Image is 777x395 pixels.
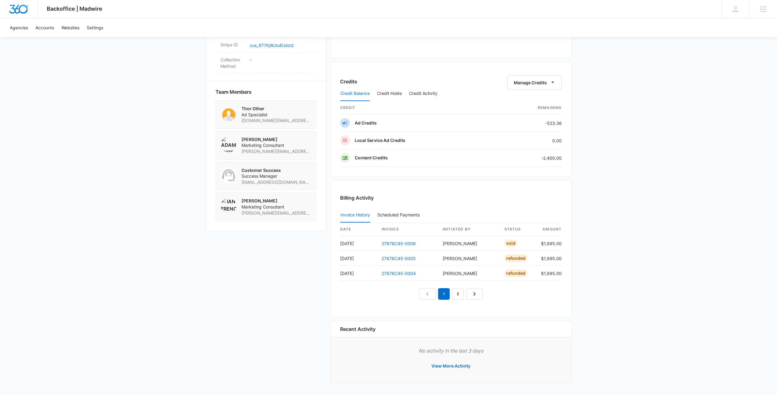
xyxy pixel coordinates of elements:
em: 1 [438,288,450,300]
div: Scheduled Payments [377,213,422,217]
button: Credit Holds [377,86,402,101]
button: Credit Balance [340,86,370,101]
img: Adam Skoranski [221,136,237,152]
span: Marketing Consultant [241,204,311,210]
img: Ian French [221,198,237,214]
td: [DATE] [340,251,377,266]
td: [DATE] [340,266,377,281]
td: -2,400.00 [497,149,562,167]
p: [PERSON_NAME] [241,198,311,204]
a: Websites [58,18,83,37]
p: Customer Success [241,167,311,173]
span: Backoffice | Madwire [47,5,102,12]
th: credit [340,101,497,114]
p: Ad Credits [355,120,377,126]
div: Collection Method- [216,53,316,73]
th: invoice [377,223,438,236]
p: [PERSON_NAME] [241,136,311,143]
span: Ad Specialist [241,112,311,118]
td: -523.36 [497,114,562,132]
span: [PERSON_NAME][EMAIL_ADDRESS][PERSON_NAME][DOMAIN_NAME] [241,148,311,154]
a: Agencies [6,18,32,37]
span: [DOMAIN_NAME][EMAIL_ADDRESS][DOMAIN_NAME] [241,118,311,124]
div: Refunded [504,270,527,277]
th: amount [536,223,562,236]
button: Credit Activity [409,86,438,101]
a: Page 2 [452,288,464,300]
div: Stripe IDcus_R77KjWJIuEUdzQ [216,38,316,53]
td: [DATE] [340,236,377,251]
span: [EMAIL_ADDRESS][DOMAIN_NAME] [241,179,311,185]
span: [PERSON_NAME][EMAIL_ADDRESS][DOMAIN_NAME] [241,210,311,216]
span: Team Members [216,88,252,96]
button: Invoice History [340,208,370,223]
button: Manage Credits [507,75,562,90]
th: status [499,223,536,236]
a: 27876C45-0004 [382,271,416,276]
h6: Recent Activity [340,325,376,333]
p: Thor Other [241,106,311,112]
span: Marketing Consultant [241,142,311,148]
td: $1,995.00 [536,266,562,281]
a: Accounts [32,18,58,37]
dt: Collection Method [220,56,245,69]
a: cus_R77KjWJIuEUdzQ [250,43,294,48]
p: No activity in the last 3 days [340,347,562,354]
th: date [340,223,377,236]
td: $1,995.00 [536,236,562,251]
a: 27876C45-0005 [382,256,416,261]
button: View More Activity [425,359,477,373]
a: 27876C45-0006 [382,241,416,246]
td: $1,995.00 [536,251,562,266]
h3: Billing Activity [340,194,562,201]
td: 0.00 [497,132,562,149]
p: Content Credits [355,155,388,161]
td: [PERSON_NAME] [438,251,499,266]
th: Remaining [497,101,562,114]
p: - [250,56,311,63]
img: Thor Other [221,106,237,121]
img: Customer Success [221,167,237,183]
nav: Pagination [419,288,483,300]
dt: Stripe ID [220,42,245,48]
td: [PERSON_NAME] [438,236,499,251]
h3: Credits [340,78,357,85]
a: Next Page [466,288,483,300]
div: Refunded [504,255,527,262]
td: [PERSON_NAME] [438,266,499,281]
span: Success Manager [241,173,311,179]
div: Void [504,240,517,247]
th: Initiated By [438,223,499,236]
a: Settings [83,18,107,37]
p: Local Service Ad Credits [355,137,405,143]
